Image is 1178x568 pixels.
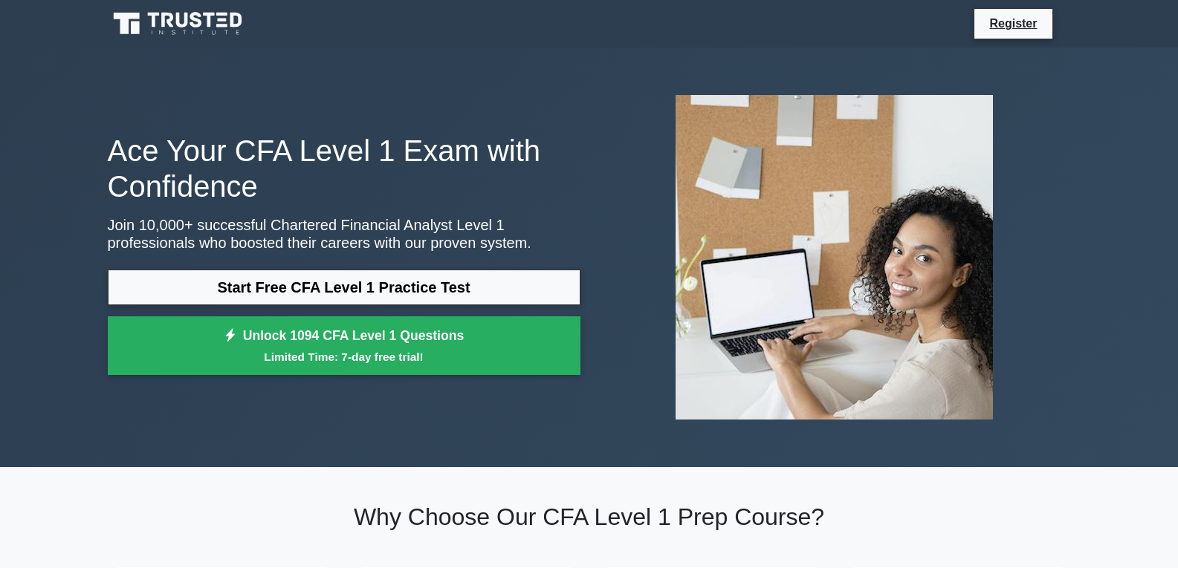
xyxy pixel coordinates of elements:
[108,216,580,252] p: Join 10,000+ successful Chartered Financial Analyst Level 1 professionals who boosted their caree...
[108,270,580,305] a: Start Free CFA Level 1 Practice Test
[108,133,580,204] h1: Ace Your CFA Level 1 Exam with Confidence
[126,348,562,365] small: Limited Time: 7-day free trial!
[108,316,580,376] a: Unlock 1094 CFA Level 1 QuestionsLimited Time: 7-day free trial!
[108,503,1071,531] h2: Why Choose Our CFA Level 1 Prep Course?
[980,14,1046,33] a: Register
